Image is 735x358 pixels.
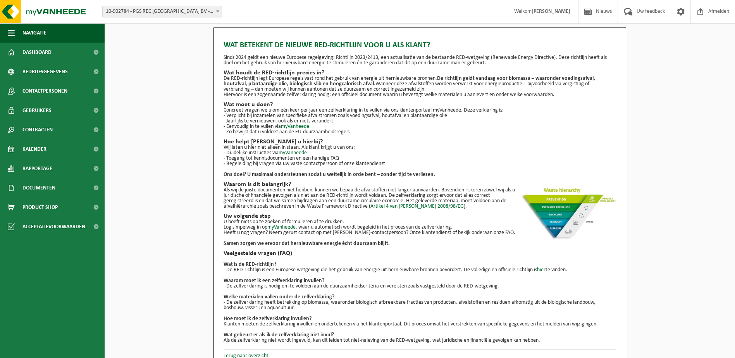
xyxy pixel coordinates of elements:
[537,267,546,273] a: hier
[224,338,616,343] p: Als de zelfverklaring niet wordt ingevuld, kan dit leiden tot niet-naleving van de RED-wetgeving,...
[370,203,464,209] a: Artikel 4 van [PERSON_NAME] 2008/98/EG
[224,241,390,246] b: Samen zorgen we ervoor dat hernieuwbare energie écht duurzaam blijft.
[224,55,616,66] p: Sinds 2024 geldt een nieuwe Europese regelgeving: Richtlijn 2023/2413, een actualisatie van de be...
[224,150,616,156] p: - Duidelijke instructies via
[224,145,616,150] p: Wij laten u hier niet alleen in staan. Als klant krijgt u van ons:
[224,250,616,256] h2: Veelgestelde vragen (FAQ)
[224,294,334,300] b: Welke materialen vallen onder de zelfverklaring?
[224,278,324,284] b: Waarom moet ik een zelfverklaring invullen?
[224,124,616,129] p: - Eenvoudig in te vullen via
[224,219,616,230] p: U hoeft niets op te zoeken of formulieren af te drukken. Log simpelweg in op , waar u automatisch...
[224,70,616,76] h2: Wat houdt de RED-richtlijn precies in?
[224,113,616,119] p: - Verplicht bij inzamelen van specifieke afvalstromen zoals voedingsafval, houtafval en plantaard...
[224,262,276,267] b: Wat is de RED-richtlijn?
[267,224,296,230] a: myVanheede
[532,9,570,14] strong: [PERSON_NAME]
[224,102,616,108] h2: Wat moet u doen?
[22,217,85,236] span: Acceptatievoorwaarden
[22,43,52,62] span: Dashboard
[224,213,616,219] h2: Uw volgende stap
[224,161,616,167] p: - Begeleiding bij vragen via uw vaste contactpersoon of onze klantendienst
[224,139,616,145] h2: Hoe helpt [PERSON_NAME] u hierbij?
[224,119,616,124] p: - Jaarlijks te vernieuwen, ook als er niets verandert
[224,181,616,188] h2: Waarom is dit belangrijk?
[224,332,334,338] b: Wat gebeurt er als ik de zelfverklaring niet invul?
[224,322,616,327] p: Klanten moeten de zelfverklaring invullen en ondertekenen via het klantenportaal. Dit proces omva...
[224,230,616,236] p: Heeft u nog vragen? Neem gerust contact op met [PERSON_NAME]-contactpersoon? Onze klantendienst o...
[22,178,55,198] span: Documenten
[224,188,616,209] p: Als wij de juiste documenten niet hebben, kunnen we bepaalde afvalstoffen niet langer aanvaarden....
[224,172,435,177] strong: Ons doel? U maximaal ondersteunen zodat u wettelijk in orde bent – zonder tijd te verliezen.
[22,139,46,159] span: Kalender
[22,62,68,81] span: Bedrijfsgegevens
[279,150,307,156] a: myVanheede
[22,81,67,101] span: Contactpersonen
[102,6,222,17] span: 10-902784 - PGS REC BELGIUM BV - OOSTENDE
[22,23,46,43] span: Navigatie
[22,198,58,217] span: Product Shop
[224,76,616,92] p: De RED-richtlijn legt Europese regels vast rond het gebruik van energie uit hernieuwbare bronnen....
[103,6,222,17] span: 10-902784 - PGS REC BELGIUM BV - OOSTENDE
[224,76,595,87] strong: De richtlijn geldt vandaag voor biomassa – waaronder voedingsafval, houtafval, plantaardige olie,...
[224,40,430,51] span: Wat betekent de nieuwe RED-richtlijn voor u als klant?
[224,267,616,273] p: - De RED-richtlijn is een Europese wetgeving die het gebruik van energie uit hernieuwbare bronnen...
[22,120,53,139] span: Contracten
[224,300,616,311] p: - De zelfverklaring heeft betrekking op biomassa, waaronder biologisch afbreekbare fracties van p...
[224,108,616,113] p: Concreet vragen we u om één keer per jaar een zelfverklaring in te vullen via ons klantenportaal ...
[281,124,309,129] a: myVanheede
[224,284,616,289] p: - De zelfverklaring is nodig om te voldoen aan de duurzaamheidscriteria en vereisten zoals vastge...
[22,159,52,178] span: Rapportage
[22,101,52,120] span: Gebruikers
[224,156,616,161] p: - Toegang tot kennisdocumenten en een handige FAQ
[224,92,616,98] p: Hiervoor is een zogenaamde zelfverklaring nodig: een officieel document waarin u bevestigt welke ...
[224,316,312,322] b: Hoe moet ik de zelfverklaring invullen?
[224,129,616,135] p: - Zo bewijst dat u voldoet aan de EU-duurzaamheidsregels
